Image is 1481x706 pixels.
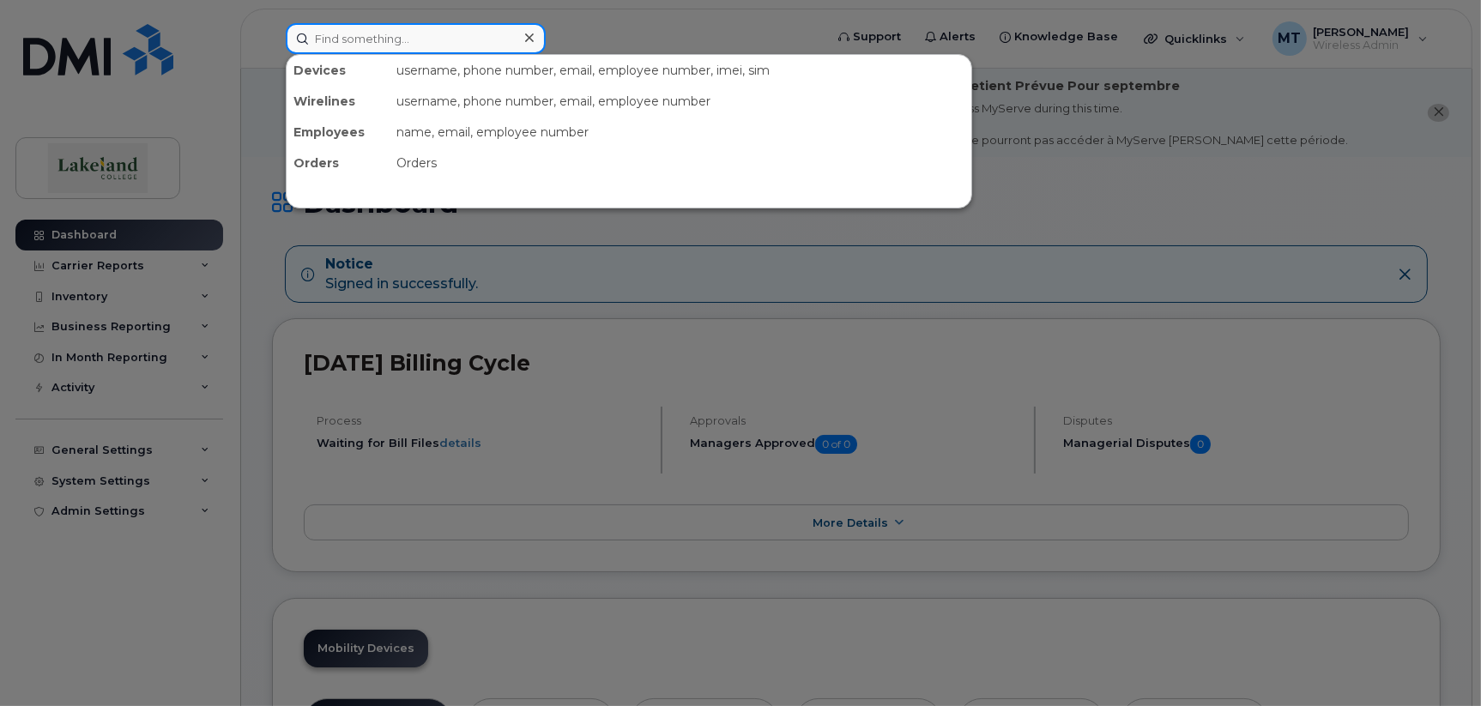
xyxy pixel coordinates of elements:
[287,55,390,86] div: Devices
[390,55,971,86] div: username, phone number, email, employee number, imei, sim
[390,117,971,148] div: name, email, employee number
[287,148,390,178] div: Orders
[390,148,971,178] div: Orders
[287,86,390,117] div: Wirelines
[390,86,971,117] div: username, phone number, email, employee number
[287,117,390,148] div: Employees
